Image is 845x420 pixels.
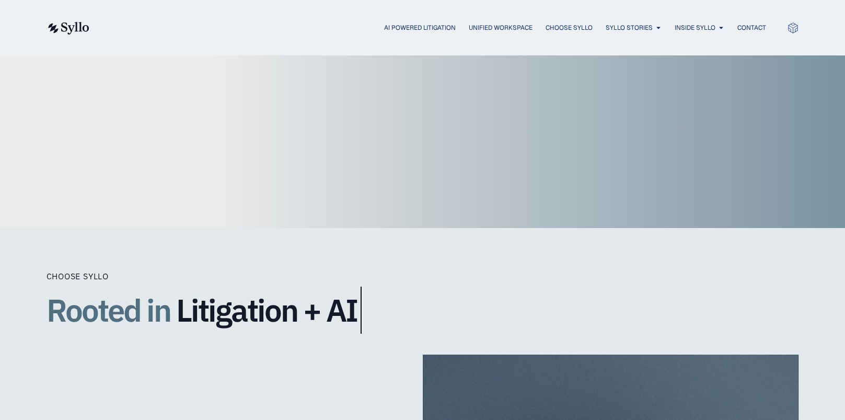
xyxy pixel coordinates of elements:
[546,23,593,32] a: Choose Syllo
[47,287,170,334] span: Rooted in
[176,293,357,327] span: Litigation + AI
[737,23,766,32] a: Contact
[469,23,533,32] a: Unified Workspace
[606,23,653,32] a: Syllo Stories
[110,23,766,33] nav: Menu
[110,23,766,33] div: Menu Toggle
[384,23,456,32] a: AI Powered Litigation
[675,23,715,32] a: Inside Syllo
[47,22,89,35] img: syllo
[47,270,465,282] div: Choose Syllo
